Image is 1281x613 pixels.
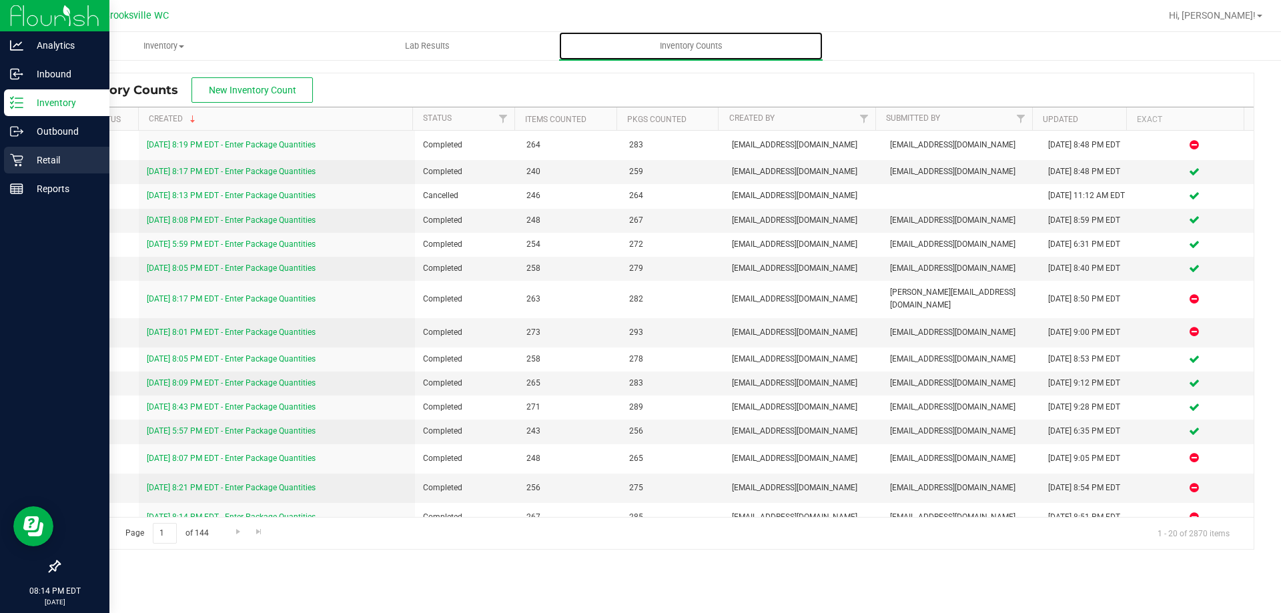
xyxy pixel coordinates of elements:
[423,189,510,202] span: Cancelled
[732,189,874,202] span: [EMAIL_ADDRESS][DOMAIN_NAME]
[1048,452,1127,465] div: [DATE] 9:05 PM EDT
[147,167,316,176] a: [DATE] 8:17 PM EDT - Enter Package Quantities
[629,452,716,465] span: 265
[1126,107,1244,131] th: Exact
[114,523,220,544] span: Page of 144
[147,140,316,149] a: [DATE] 8:19 PM EDT - Enter Package Quantities
[423,401,510,414] span: Completed
[1009,107,1031,130] a: Filter
[526,214,613,227] span: 248
[423,377,510,390] span: Completed
[1048,189,1127,202] div: [DATE] 11:12 AM EDT
[890,139,1032,151] span: [EMAIL_ADDRESS][DOMAIN_NAME]
[10,153,23,167] inline-svg: Retail
[147,215,316,225] a: [DATE] 8:08 PM EDT - Enter Package Quantities
[10,96,23,109] inline-svg: Inventory
[629,425,716,438] span: 256
[629,511,716,524] span: 285
[526,326,613,339] span: 273
[525,115,586,124] a: Items Counted
[423,165,510,178] span: Completed
[423,139,510,151] span: Completed
[629,139,716,151] span: 283
[1048,511,1127,524] div: [DATE] 8:51 PM EDT
[526,353,613,366] span: 258
[629,482,716,494] span: 275
[10,182,23,195] inline-svg: Reports
[423,425,510,438] span: Completed
[629,353,716,366] span: 278
[732,238,874,251] span: [EMAIL_ADDRESS][DOMAIN_NAME]
[423,511,510,524] span: Completed
[1048,482,1127,494] div: [DATE] 8:54 PM EDT
[890,377,1032,390] span: [EMAIL_ADDRESS][DOMAIN_NAME]
[1048,377,1127,390] div: [DATE] 9:12 PM EDT
[147,328,316,337] a: [DATE] 8:01 PM EDT - Enter Package Quantities
[890,511,1032,524] span: [EMAIL_ADDRESS][DOMAIN_NAME]
[890,326,1032,339] span: [EMAIL_ADDRESS][DOMAIN_NAME]
[526,165,613,178] span: 240
[890,214,1032,227] span: [EMAIL_ADDRESS][DOMAIN_NAME]
[1048,262,1127,275] div: [DATE] 8:40 PM EDT
[629,262,716,275] span: 279
[1048,214,1127,227] div: [DATE] 8:59 PM EDT
[732,214,874,227] span: [EMAIL_ADDRESS][DOMAIN_NAME]
[1147,523,1240,543] span: 1 - 20 of 2870 items
[23,152,103,168] p: Retail
[890,452,1032,465] span: [EMAIL_ADDRESS][DOMAIN_NAME]
[69,83,191,97] span: Inventory Counts
[1043,115,1078,124] a: Updated
[629,238,716,251] span: 272
[23,66,103,82] p: Inbound
[526,377,613,390] span: 265
[147,402,316,412] a: [DATE] 8:43 PM EDT - Enter Package Quantities
[10,125,23,138] inline-svg: Outbound
[1169,10,1256,21] span: Hi, [PERSON_NAME]!
[890,401,1032,414] span: [EMAIL_ADDRESS][DOMAIN_NAME]
[1048,238,1127,251] div: [DATE] 6:31 PM EDT
[147,354,316,364] a: [DATE] 8:05 PM EDT - Enter Package Quantities
[147,263,316,273] a: [DATE] 8:05 PM EDT - Enter Package Quantities
[147,191,316,200] a: [DATE] 8:13 PM EDT - Enter Package Quantities
[526,482,613,494] span: 256
[526,189,613,202] span: 246
[191,77,313,103] button: New Inventory Count
[732,293,874,305] span: [EMAIL_ADDRESS][DOMAIN_NAME]
[732,353,874,366] span: [EMAIL_ADDRESS][DOMAIN_NAME]
[147,294,316,303] a: [DATE] 8:17 PM EDT - Enter Package Quantities
[526,139,613,151] span: 264
[732,165,874,178] span: [EMAIL_ADDRESS][DOMAIN_NAME]
[423,262,510,275] span: Completed
[23,37,103,53] p: Analytics
[1048,401,1127,414] div: [DATE] 9:28 PM EDT
[732,139,874,151] span: [EMAIL_ADDRESS][DOMAIN_NAME]
[732,401,874,414] span: [EMAIL_ADDRESS][DOMAIN_NAME]
[629,326,716,339] span: 293
[559,32,823,60] a: Inventory Counts
[629,293,716,305] span: 282
[250,523,269,541] a: Go to the last page
[886,113,940,123] a: Submitted By
[526,262,613,275] span: 258
[147,426,316,436] a: [DATE] 5:57 PM EDT - Enter Package Quantities
[228,523,248,541] a: Go to the next page
[147,512,316,522] a: [DATE] 8:14 PM EDT - Enter Package Quantities
[147,454,316,463] a: [DATE] 8:07 PM EDT - Enter Package Quantities
[1048,326,1127,339] div: [DATE] 9:00 PM EDT
[13,506,53,546] iframe: Resource center
[526,293,613,305] span: 263
[526,425,613,438] span: 243
[732,482,874,494] span: [EMAIL_ADDRESS][DOMAIN_NAME]
[104,10,169,21] span: Brooksville WC
[526,511,613,524] span: 267
[23,123,103,139] p: Outbound
[32,32,296,60] a: Inventory
[6,597,103,607] p: [DATE]
[147,378,316,388] a: [DATE] 8:09 PM EDT - Enter Package Quantities
[423,326,510,339] span: Completed
[1048,139,1127,151] div: [DATE] 8:48 PM EDT
[627,115,687,124] a: Pkgs Counted
[423,482,510,494] span: Completed
[1048,353,1127,366] div: [DATE] 8:53 PM EDT
[153,523,177,544] input: 1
